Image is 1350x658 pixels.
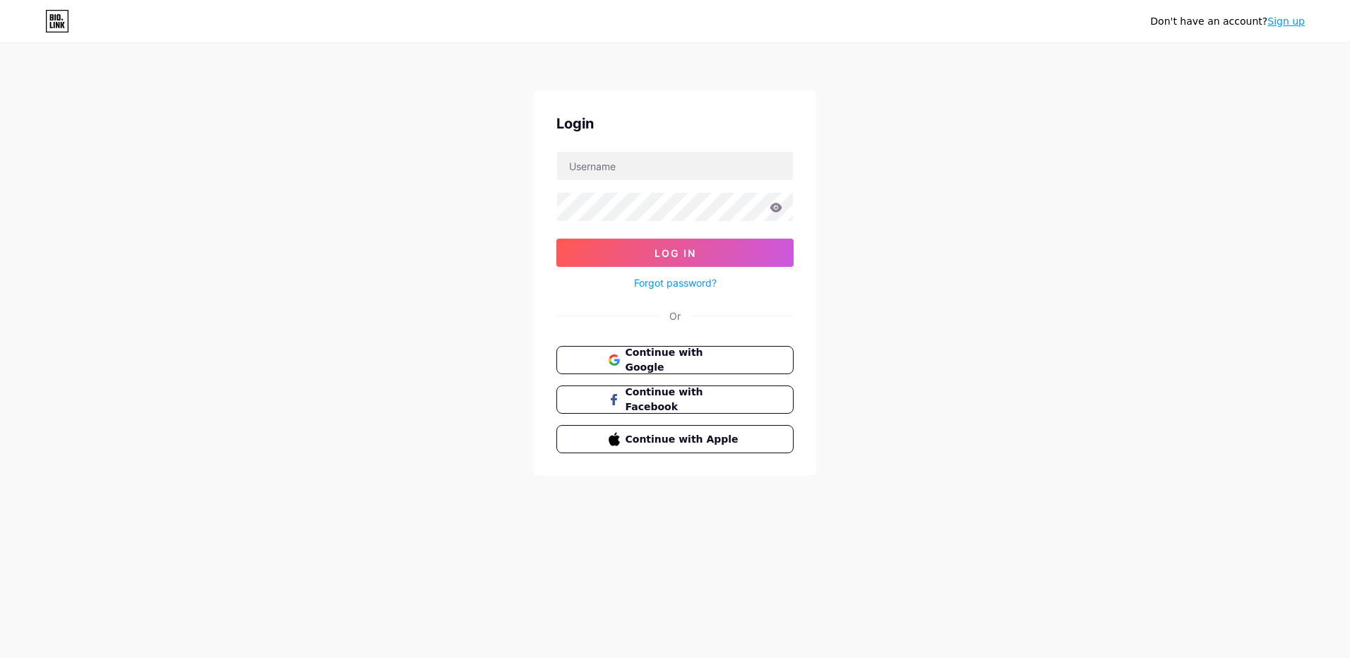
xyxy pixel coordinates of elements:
[634,275,717,290] a: Forgot password?
[556,346,794,374] button: Continue with Google
[1267,16,1305,27] a: Sign up
[556,425,794,453] button: Continue with Apple
[626,345,742,375] span: Continue with Google
[1150,14,1305,29] div: Don't have an account?
[626,385,742,414] span: Continue with Facebook
[626,432,742,447] span: Continue with Apple
[557,152,793,180] input: Username
[655,247,696,259] span: Log In
[669,309,681,323] div: Or
[556,239,794,267] button: Log In
[556,385,794,414] button: Continue with Facebook
[556,113,794,134] div: Login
